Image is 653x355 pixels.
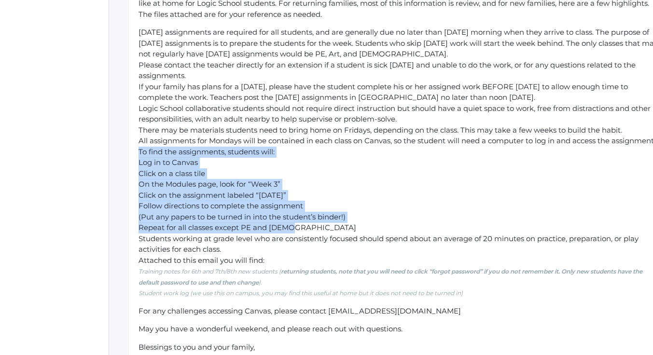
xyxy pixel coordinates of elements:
em: Student work log (we use this on campus, you may find this useful at home but it does not need to... [139,289,463,297]
em: Training notes for 6th and 7th/8th new students ( [139,268,281,275]
em: returning students, note that you will need to click “forgot password” if you do not remember it.... [139,268,642,286]
em: ). [259,279,262,286]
